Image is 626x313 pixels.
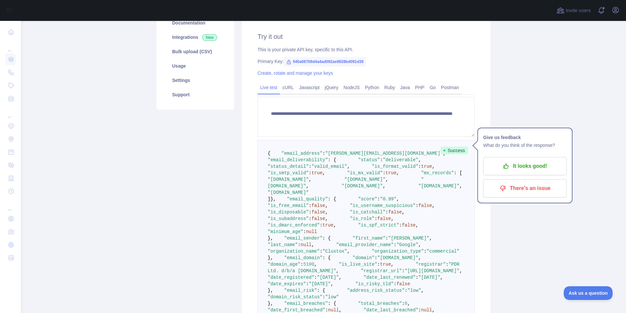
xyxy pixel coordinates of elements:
[339,307,341,313] span: ,
[421,307,432,313] span: null
[426,249,459,254] span: "commercial"
[427,82,439,93] a: Go
[355,281,394,287] span: "is_risky_tld"
[483,141,567,149] p: What do you think of the response?
[347,249,350,254] span: ,
[268,223,320,228] span: "is_dmarc_enforced"
[322,151,325,156] span: :
[402,223,416,228] span: false
[375,216,377,221] span: :
[164,59,226,73] a: Usage
[268,275,314,280] span: "date_registered"
[358,301,402,306] span: "total_breaches"
[268,229,303,234] span: "minimum_age"
[311,210,325,215] span: false
[372,164,418,169] span: "is_format_valid"
[328,307,339,313] span: null
[394,281,396,287] span: :
[364,275,416,280] span: "date_last_renewed"
[320,223,322,228] span: :
[322,82,341,93] a: jQuery
[311,216,325,221] span: false
[280,82,296,93] a: cURL
[394,242,396,247] span: :
[325,210,328,215] span: ,
[268,203,309,208] span: "is_free_email"
[555,5,592,16] button: Invite users
[402,210,405,215] span: ,
[362,82,382,93] a: Python
[388,210,402,215] span: false
[377,262,380,267] span: :
[268,249,320,254] span: "organization_name"
[268,157,328,163] span: "email_deliverability"
[418,164,421,169] span: :
[301,242,312,247] span: null
[336,268,339,274] span: ,
[566,7,591,14] span: Invite users
[418,242,421,247] span: ,
[352,236,385,241] span: "first_name"
[328,196,336,202] span: : {
[344,177,385,182] span: "[DOMAIN_NAME]"
[388,236,429,241] span: "[PERSON_NAME]"
[268,255,273,260] span: },
[418,157,421,163] span: ,
[164,30,226,44] a: Integrations New
[377,216,391,221] span: false
[418,307,421,313] span: :
[328,301,336,306] span: : {
[405,268,459,274] span: "[URL][DOMAIN_NAME]"
[268,236,273,241] span: },
[303,262,314,267] span: 5100
[325,294,339,300] span: "low"
[396,196,399,202] span: ,
[396,281,410,287] span: false
[341,82,362,93] a: NodeJS
[377,196,380,202] span: :
[5,106,16,119] div: ...
[258,82,280,93] a: Live test
[483,133,567,141] h1: Give us feedback
[418,203,432,208] span: false
[380,157,383,163] span: :
[358,196,377,202] span: "score"
[350,203,416,208] span: "is_username_suspicious"
[416,203,418,208] span: :
[488,183,562,194] p: There's an issue
[361,268,402,274] span: "registrar_url"
[382,82,398,93] a: Ruby
[405,301,407,306] span: 0
[322,255,331,260] span: : {
[358,223,399,228] span: "is_spf_strict"
[325,307,328,313] span: :
[268,196,270,202] span: ]
[383,157,418,163] span: "deliverable"
[268,262,301,267] span: "domain_age"
[454,170,462,176] span: : [
[306,281,309,287] span: :
[339,275,341,280] span: ,
[284,236,322,241] span: "email_sender"
[418,183,459,189] span: "[DOMAIN_NAME]"
[287,196,328,202] span: "email_quality"
[268,216,309,221] span: "is_subaddress"
[268,307,325,313] span: "date_first_breached"
[347,170,383,176] span: "is_mx_valid"
[268,151,270,156] span: {
[432,307,435,313] span: ,
[416,223,418,228] span: ,
[314,275,317,280] span: :
[421,170,454,176] span: "mx_records"
[383,183,385,189] span: ,
[298,242,300,247] span: :
[429,236,432,241] span: ,
[350,216,375,221] span: "is_role"
[432,164,435,169] span: ,
[385,177,388,182] span: ,
[317,275,339,280] span: "[DATE]"
[405,288,407,293] span: :
[325,203,328,208] span: ,
[421,164,432,169] span: true
[402,268,405,274] span: :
